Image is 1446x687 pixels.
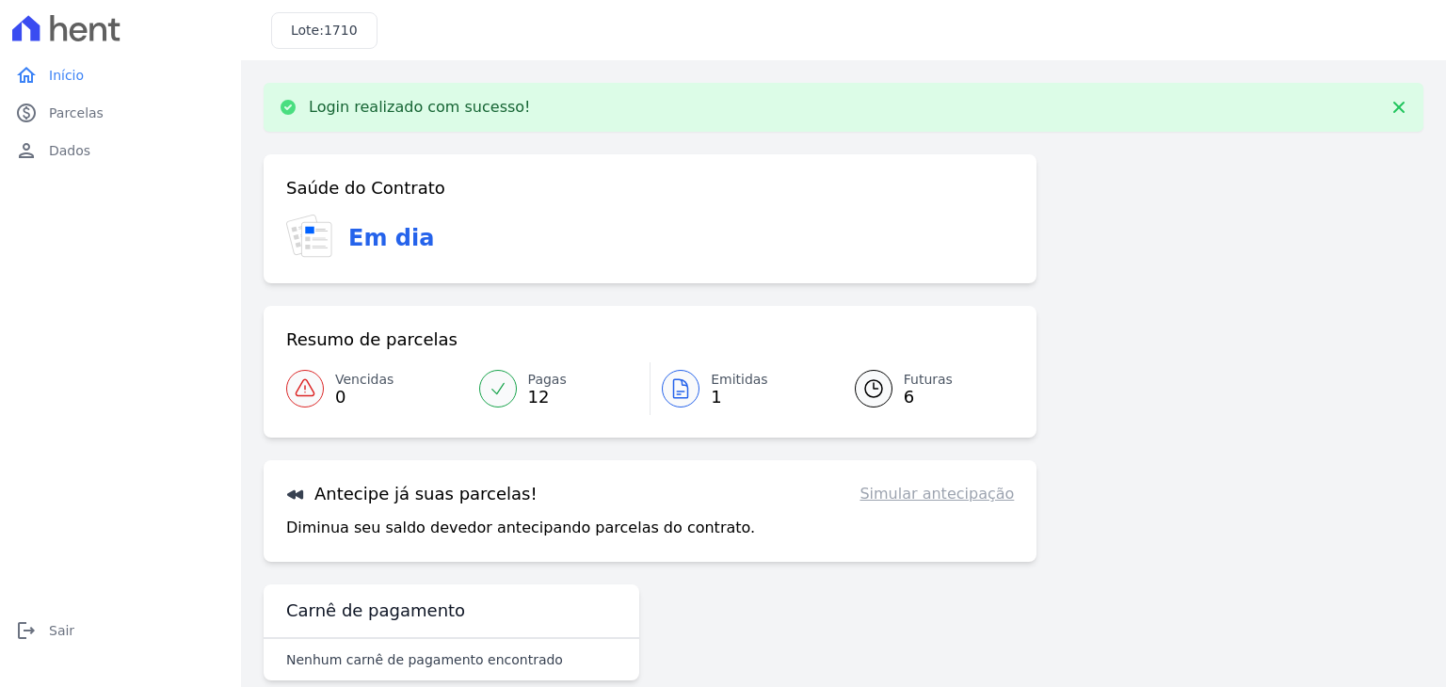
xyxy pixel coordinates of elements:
h3: Em dia [348,221,434,255]
h3: Antecipe já suas parcelas! [286,483,538,505]
p: Diminua seu saldo devedor antecipando parcelas do contrato. [286,517,755,539]
a: Futuras 6 [832,362,1015,415]
span: Futuras [904,370,953,390]
a: Pagas 12 [468,362,651,415]
span: Pagas [528,370,567,390]
a: homeInício [8,56,233,94]
p: Nenhum carnê de pagamento encontrado [286,650,563,669]
h3: Saúde do Contrato [286,177,445,200]
a: personDados [8,132,233,169]
span: Emitidas [711,370,768,390]
span: Vencidas [335,370,394,390]
h3: Resumo de parcelas [286,328,458,351]
span: Parcelas [49,104,104,122]
span: 12 [528,390,567,405]
h3: Lote: [291,21,358,40]
a: Vencidas 0 [286,362,468,415]
span: 1710 [324,23,358,38]
span: Dados [49,141,90,160]
a: paidParcelas [8,94,233,132]
a: Simular antecipação [860,483,1014,505]
h3: Carnê de pagamento [286,599,465,622]
a: Emitidas 1 [651,362,832,415]
i: person [15,139,38,162]
span: 0 [335,390,394,405]
span: Início [49,66,84,85]
a: logoutSair [8,612,233,649]
span: 6 [904,390,953,405]
i: paid [15,102,38,124]
i: home [15,64,38,87]
i: logout [15,619,38,642]
span: Sair [49,621,74,640]
span: 1 [711,390,768,405]
p: Login realizado com sucesso! [309,98,531,117]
